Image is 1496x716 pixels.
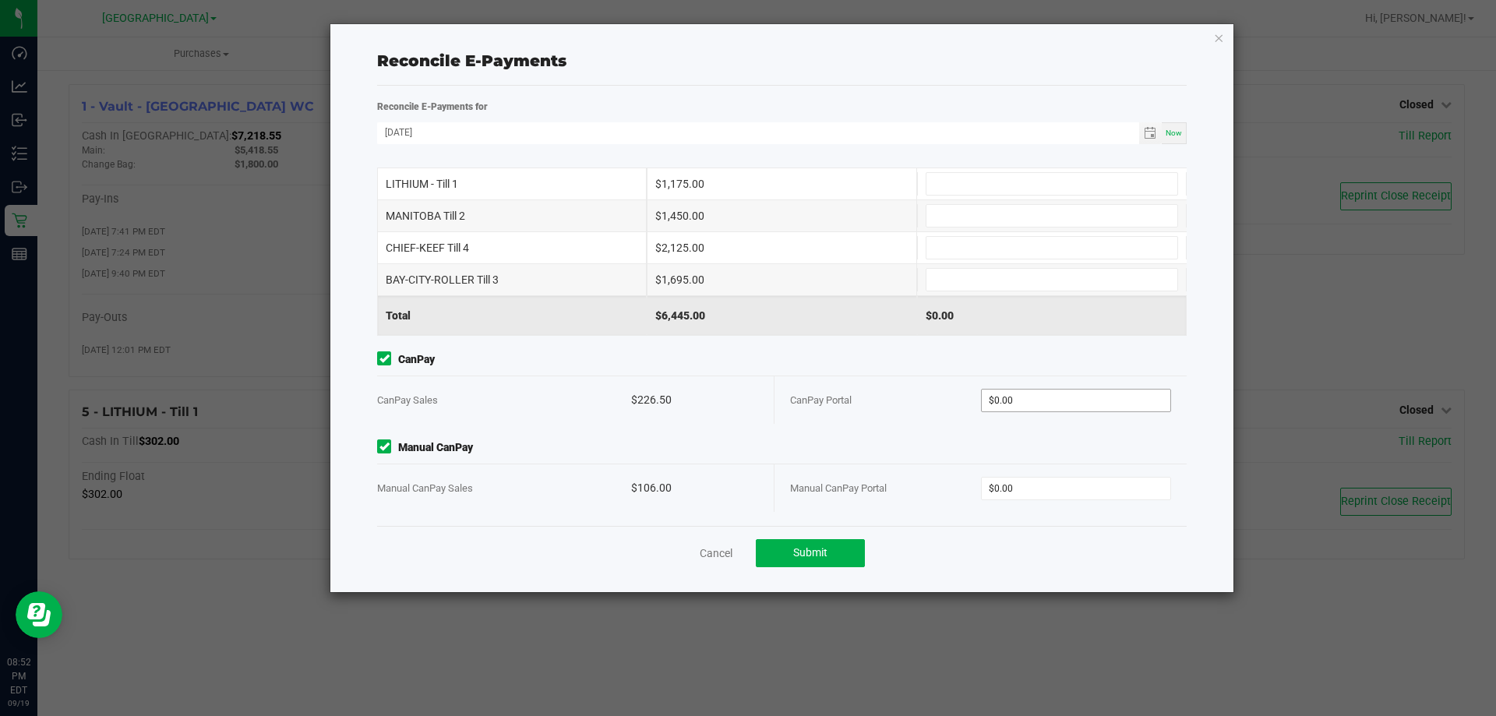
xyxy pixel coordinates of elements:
span: Submit [793,546,827,559]
div: $0.00 [917,296,1187,335]
div: Total [377,296,647,335]
span: Manual CanPay Portal [790,482,887,494]
input: Date [377,122,1139,142]
span: Toggle calendar [1139,122,1162,144]
span: CanPay Portal [790,394,852,406]
div: $6,445.00 [647,296,916,335]
div: $106.00 [631,464,758,512]
span: Now [1166,129,1182,137]
form-toggle: Include in reconciliation [377,439,398,456]
a: Cancel [700,545,732,561]
strong: Manual CanPay [398,439,473,456]
div: $1,695.00 [647,264,916,295]
iframe: Resource center [16,591,62,638]
div: LITHIUM - Till 1 [377,168,647,199]
span: CanPay Sales [377,394,438,406]
div: $1,175.00 [647,168,916,199]
div: CHIEF-KEEF Till 4 [377,232,647,263]
strong: CanPay [398,351,435,368]
div: $1,450.00 [647,200,916,231]
div: $2,125.00 [647,232,916,263]
div: Reconcile E-Payments [377,49,1187,72]
form-toggle: Include in reconciliation [377,351,398,368]
div: MANITOBA Till 2 [377,200,647,231]
div: BAY-CITY-ROLLER Till 3 [377,264,647,295]
button: Submit [756,539,865,567]
strong: Reconcile E-Payments for [377,101,488,112]
div: $226.50 [631,376,758,424]
span: Manual CanPay Sales [377,482,473,494]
